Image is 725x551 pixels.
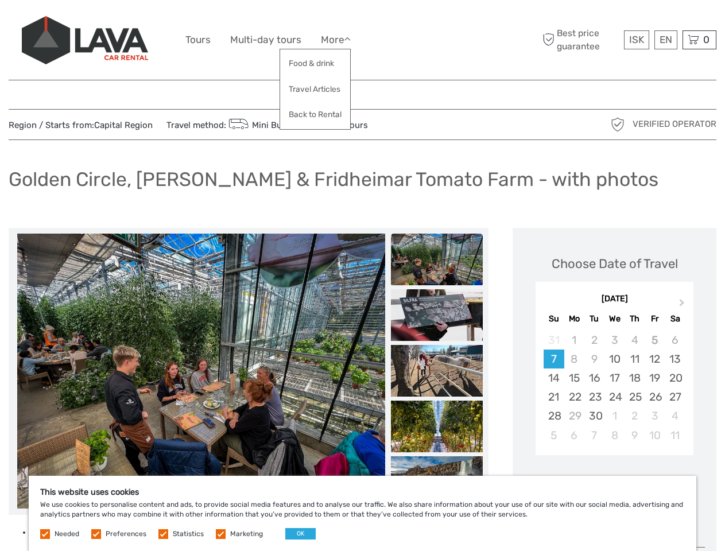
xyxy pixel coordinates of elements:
div: Not available Friday, September 5th, 2025 [645,331,665,350]
span: Travel method: [166,117,309,133]
div: We use cookies to personalise content and ads, to provide social media features and to analyse ou... [29,476,696,551]
div: Choose Monday, September 15th, 2025 [564,368,584,387]
div: Not available Monday, September 1st, 2025 [564,331,584,350]
img: 77ee57d29f9b4106bf215b9f6fab744a_slider_thumbnail.jpeg [391,401,483,452]
div: Th [625,311,645,327]
h5: This website uses cookies [40,487,685,497]
div: Choose Thursday, October 2nd, 2025 [625,406,645,425]
div: Not available Monday, September 29th, 2025 [564,406,584,425]
div: Choose Friday, September 12th, 2025 [645,350,665,368]
div: Choose Wednesday, September 17th, 2025 [604,368,625,387]
label: Marketing [230,529,263,539]
div: Choose Tuesday, September 30th, 2025 [584,406,604,425]
div: Su [544,311,564,327]
div: Choose Sunday, September 28th, 2025 [544,406,564,425]
h1: Golden Circle, [PERSON_NAME] & Fridheimar Tomato Farm - with photos [9,168,658,191]
div: Choose Thursday, September 18th, 2025 [625,368,645,387]
a: Food & drink [280,52,350,75]
label: Statistics [173,529,204,539]
div: [DATE] [536,293,693,305]
div: Choose Friday, October 3rd, 2025 [645,406,665,425]
div: Choose Friday, October 10th, 2025 [645,426,665,445]
img: a450965664e14a96b94c09c6012c60a6_slider_thumbnail.jpeg [391,345,483,397]
label: Needed [55,529,79,539]
button: Open LiveChat chat widget [132,18,146,32]
div: Choose Tuesday, October 7th, 2025 [584,426,604,445]
a: Multi-day tours [230,32,301,48]
div: EN [654,30,677,49]
div: Choose Wednesday, September 24th, 2025 [604,387,625,406]
div: Not available Wednesday, September 3rd, 2025 [604,331,625,350]
div: Choose Wednesday, September 10th, 2025 [604,350,625,368]
button: Next Month [674,296,692,315]
div: Choose Date of Travel [552,255,678,273]
span: Best price guarantee [540,27,621,52]
div: Choose Thursday, October 9th, 2025 [625,426,645,445]
img: verified_operator_grey_128.png [608,115,627,134]
div: Not available Tuesday, September 9th, 2025 [584,350,604,368]
div: Choose Saturday, October 11th, 2025 [665,426,685,445]
div: Tu [584,311,604,327]
div: Not available Thursday, September 4th, 2025 [625,331,645,350]
div: Choose Monday, September 22nd, 2025 [564,387,584,406]
img: 3e921c4dfa5f4bae98208cea7f3bc9d0_slider_thumbnail.jpeg [391,456,483,508]
a: Travel Articles [280,78,350,100]
div: Choose Sunday, September 21st, 2025 [544,387,564,406]
img: 246abd0b41e64d69981fbcd072fcc3de_slider_thumbnail.jpeg [391,289,483,341]
div: Choose Sunday, September 14th, 2025 [544,368,564,387]
div: Choose Wednesday, October 8th, 2025 [604,426,625,445]
img: 523-13fdf7b0-e410-4b32-8dc9-7907fc8d33f7_logo_big.jpg [22,16,148,64]
div: Choose Saturday, October 4th, 2025 [665,406,685,425]
div: Fr [645,311,665,327]
div: Not available Monday, September 8th, 2025 [564,350,584,368]
div: Choose Saturday, September 20th, 2025 [665,368,685,387]
div: Choose Friday, September 19th, 2025 [645,368,665,387]
a: Tours [185,32,211,48]
div: Choose Saturday, September 13th, 2025 [665,350,685,368]
a: Capital Region [94,120,153,130]
div: Choose Friday, September 26th, 2025 [645,387,665,406]
div: month 2025-09 [539,331,689,445]
div: Choose Tuesday, September 23rd, 2025 [584,387,604,406]
div: We [604,311,625,327]
div: Sa [665,311,685,327]
img: 39caab17085b4c488ef136b067b29c66_slider_thumbnail.jpeg [391,234,483,285]
a: More [321,32,351,48]
div: Not available Sunday, August 31st, 2025 [544,331,564,350]
label: Preferences [106,529,146,539]
div: Choose Thursday, September 25th, 2025 [625,387,645,406]
div: Not available Tuesday, September 2nd, 2025 [584,331,604,350]
a: Mini Bus / Car [226,120,309,130]
span: 0 [701,34,711,45]
div: Choose Sunday, September 7th, 2025 [544,350,564,368]
div: Choose Wednesday, October 1st, 2025 [604,406,625,425]
div: Mo [564,311,584,327]
p: We're away right now. Please check back later! [16,20,130,29]
div: Choose Tuesday, September 16th, 2025 [584,368,604,387]
a: Back to Rental [280,103,350,126]
div: Not available Saturday, September 6th, 2025 [665,331,685,350]
img: 39caab17085b4c488ef136b067b29c66_main_slider.jpeg [17,234,385,509]
span: Region / Starts from: [9,119,153,131]
span: Verified Operator [633,118,716,130]
div: Choose Thursday, September 11th, 2025 [625,350,645,368]
div: Choose Monday, October 6th, 2025 [564,426,584,445]
div: Choose Sunday, October 5th, 2025 [544,426,564,445]
button: OK [285,528,316,540]
div: Choose Saturday, September 27th, 2025 [665,387,685,406]
span: ISK [629,34,644,45]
